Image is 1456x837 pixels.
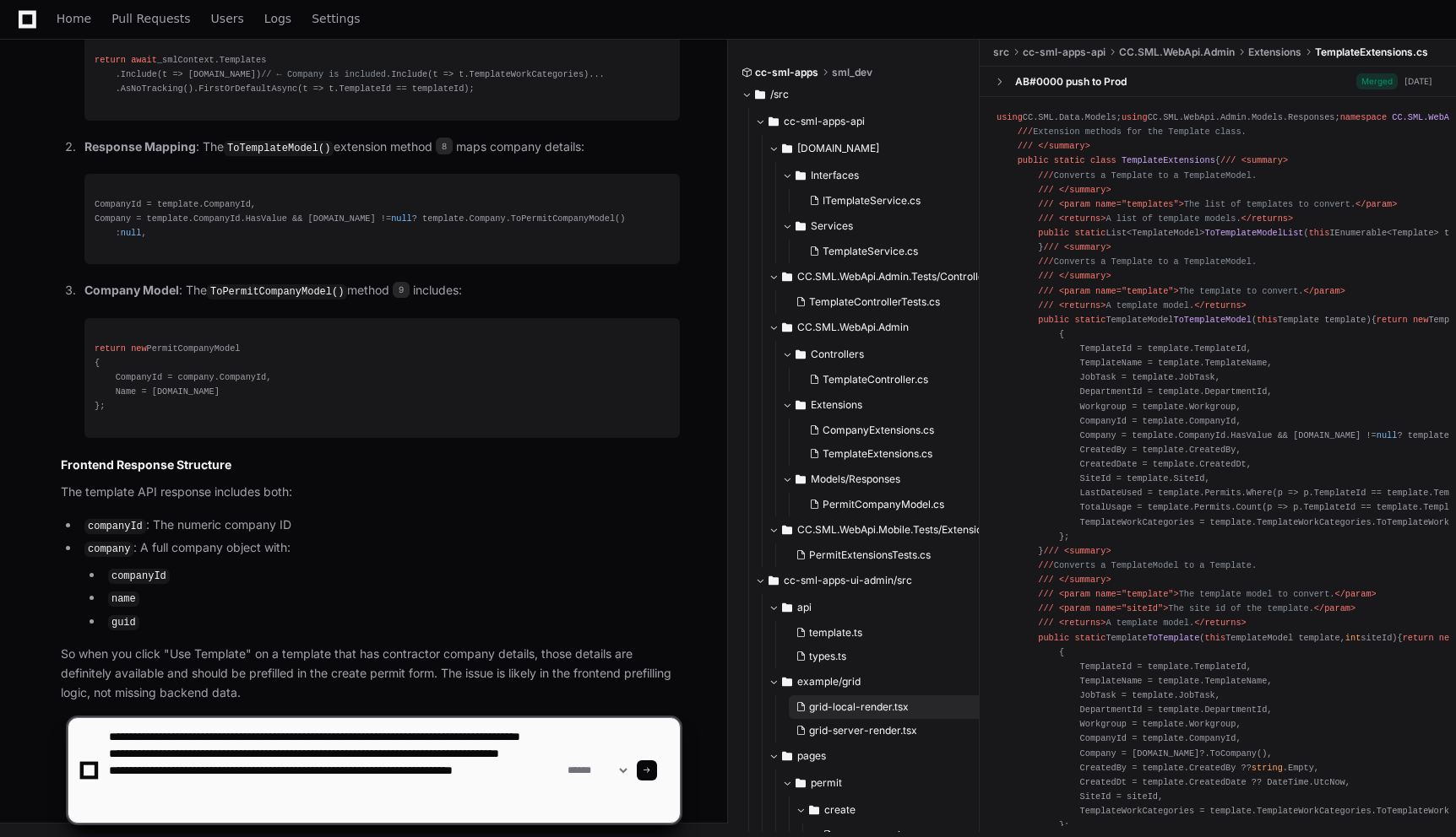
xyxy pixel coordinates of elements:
[809,548,931,562] span: PermitExtensionsTests.cs
[782,341,993,368] button: Controllers
[782,138,792,159] svg: Directory
[811,398,862,412] span: Extensions
[784,574,912,587] span: cc-sml-apps-ui-admin/src
[769,135,993,162] button: [DOMAIN_NAME]
[769,570,779,591] svg: Directory
[1018,127,1033,137] span: ///
[823,245,918,258] span: TemplateService.cs
[1038,170,1053,180] span: ///
[1241,213,1294,223] span: </returns>
[1204,632,1392,642] span: TemplateModel template, siteId
[95,197,670,240] div: CompanyId = template.CompanyId, Company = template.CompanyId.HasValue && [DOMAIN_NAME] != ? templ...
[1018,141,1033,151] span: ///
[789,543,983,567] button: PermitExtensionsTests.cs
[1074,632,1106,642] span: static
[1345,632,1361,642] span: int
[1403,632,1434,642] span: return
[108,615,139,630] code: guid
[79,516,680,536] li: : The numeric company ID
[1059,198,1184,208] span: <param name="templates">
[1355,198,1397,208] span: </param>
[1122,155,1215,165] span: TemplateExtensions
[1059,184,1111,194] span: </summary>
[782,672,792,692] svg: Directory
[1340,112,1387,122] span: namespace
[782,162,993,189] button: Interfaces
[797,601,812,614] span: api
[769,314,993,341] button: CC.SML.WebApi.Admin
[1174,314,1252,324] span: ToTemplateModel
[769,668,994,695] button: example/grid
[95,342,670,414] div: PermitCompanyModel { CompanyId = company.CompanyId, Name = [DOMAIN_NAME] };
[1038,285,1345,295] span: The template to convert.
[782,317,792,337] svg: Directory
[1314,603,1355,613] span: </param>
[224,141,334,156] code: ToTemplateModel()
[1038,559,1257,570] span: Converts a TemplateModel to a Template.
[823,447,932,461] span: TemplateExtensions.cs
[1257,314,1366,324] span: Template template
[782,466,993,493] button: Models/Responses
[121,228,142,238] span: null
[796,395,806,415] svg: Directory
[1038,256,1053,267] span: ///
[1054,155,1085,165] span: static
[1194,300,1247,310] span: </returns>
[1038,300,1053,310] span: ///
[1413,314,1428,324] span: new
[1059,618,1106,628] span: <returns>
[1122,112,1148,122] span: using
[802,493,983,516] button: PermitCompanyModel.cs
[1038,184,1053,194] span: ///
[95,343,126,354] span: return
[1090,155,1116,165] span: class
[802,368,983,391] button: TemplateController.cs
[1204,228,1303,238] span: ToTemplateModelList
[811,219,853,233] span: Services
[1220,155,1236,165] span: ///
[1059,213,1106,223] span: <returns>
[1257,314,1278,324] span: this
[1439,632,1454,642] span: new
[391,213,412,224] span: null
[1064,545,1111,555] span: <summary>
[1074,314,1106,324] span: static
[1404,75,1432,88] div: [DATE]
[811,348,864,361] span: Controllers
[211,13,244,24] span: Users
[1059,271,1111,281] span: </summary>
[1356,73,1398,89] span: Merged
[1148,632,1200,642] span: ToTemplate
[782,391,993,418] button: Extensions
[993,46,1009,59] span: src
[1315,46,1428,59] span: TemplateExtensions.cs
[312,13,360,24] span: Settings
[1038,213,1293,223] span: A list of template models.
[796,469,806,489] svg: Directory
[1038,271,1053,281] span: ///
[61,456,680,473] h2: Frontend Response Structure
[393,282,410,299] span: 9
[1018,127,1247,137] span: Extension methods for the Template class.
[1334,589,1376,599] span: </param>
[1038,228,1069,238] span: public
[809,650,846,663] span: types.ts
[1038,603,1053,613] span: ///
[1248,46,1301,59] span: Extensions
[755,66,818,79] span: cc-sml-apps
[1377,314,1408,324] span: return
[1038,198,1397,208] span: The list of templates to convert.
[1304,285,1345,295] span: </param>
[1377,429,1398,440] span: null
[769,263,993,290] button: CC.SML.WebApi.Admin.Tests/Controllers
[811,472,900,486] span: Models/Responses
[823,194,921,208] span: ITemplateService.cs
[782,213,993,240] button: Services
[1038,632,1397,642] span: Template ( )
[1038,559,1053,570] span: ///
[1059,589,1179,599] span: <param name="template">
[742,81,967,108] button: /src
[802,189,983,213] button: ITemplateService.cs
[1038,314,1069,324] span: public
[207,284,347,300] code: ToPermitCompanyModel()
